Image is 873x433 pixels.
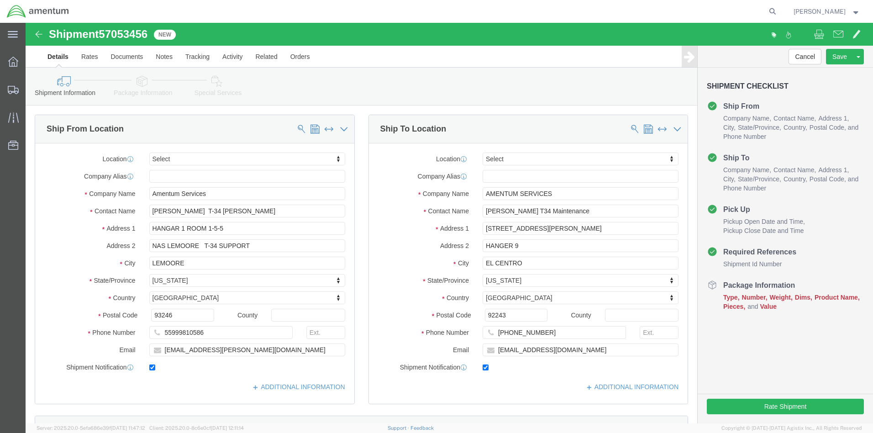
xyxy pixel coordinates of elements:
[111,425,145,431] span: [DATE] 11:47:12
[388,425,410,431] a: Support
[793,6,861,17] button: [PERSON_NAME]
[794,6,846,16] span: Quincy Gann
[37,425,145,431] span: Server: 2025.20.0-5efa686e39f
[211,425,244,431] span: [DATE] 12:11:14
[410,425,434,431] a: Feedback
[721,424,862,432] span: Copyright © [DATE]-[DATE] Agistix Inc., All Rights Reserved
[149,425,244,431] span: Client: 2025.20.0-8c6e0cf
[26,23,873,423] iframe: FS Legacy Container
[6,5,69,18] img: logo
